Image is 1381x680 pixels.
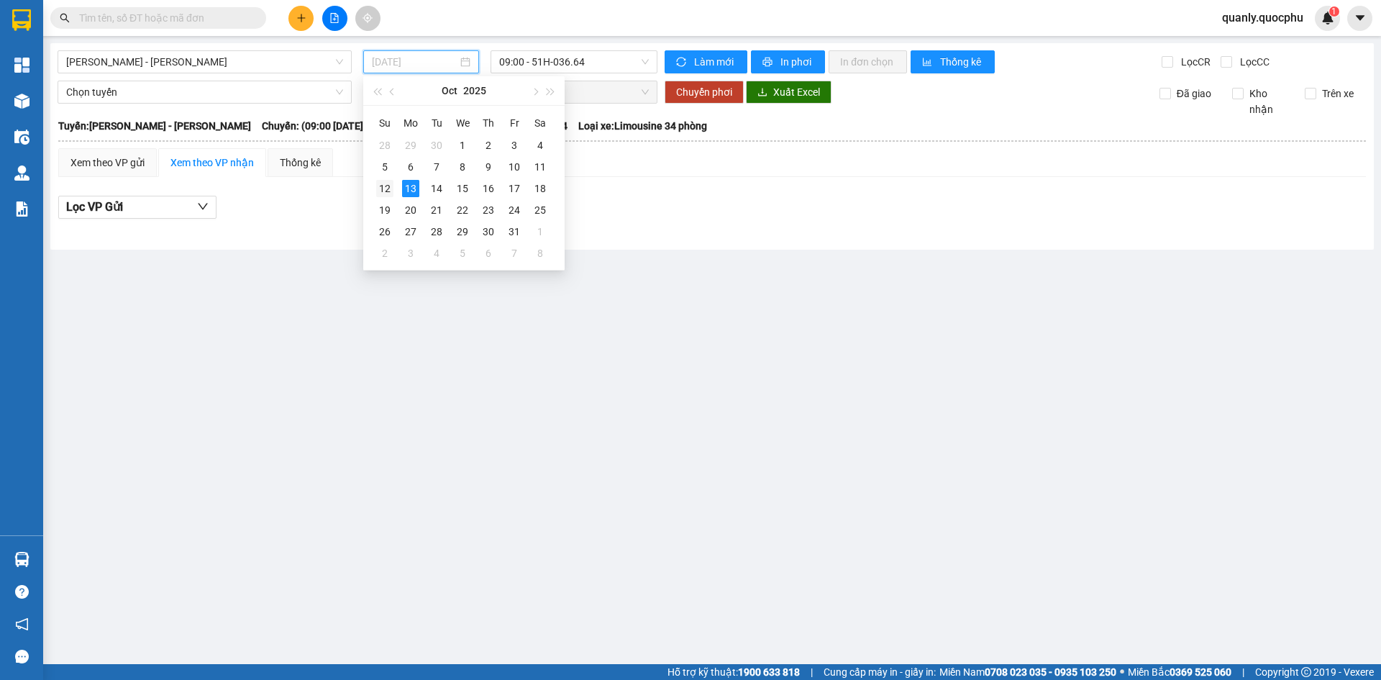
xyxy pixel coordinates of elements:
[170,155,254,171] div: Xem theo VP nhận
[372,221,398,242] td: 2025-10-26
[398,156,424,178] td: 2025-10-06
[454,158,471,176] div: 8
[424,156,450,178] td: 2025-10-07
[428,245,445,262] div: 4
[454,180,471,197] div: 15
[1128,664,1231,680] span: Miền Bắc
[424,242,450,264] td: 2025-11-04
[402,180,419,197] div: 13
[376,137,393,154] div: 28
[824,664,936,680] span: Cung cấp máy in - giấy in:
[66,198,123,216] span: Lọc VP Gửi
[14,201,29,217] img: solution-icon
[501,112,527,135] th: Fr
[475,156,501,178] td: 2025-10-09
[262,118,367,134] span: Chuyến: (09:00 [DATE])
[450,199,475,221] td: 2025-10-22
[480,245,497,262] div: 6
[480,158,497,176] div: 9
[532,201,549,219] div: 25
[911,50,995,73] button: bar-chartThống kê
[1242,664,1244,680] span: |
[1234,54,1272,70] span: Lọc CC
[527,199,553,221] td: 2025-10-25
[450,242,475,264] td: 2025-11-05
[475,135,501,156] td: 2025-10-02
[1244,86,1294,117] span: Kho nhận
[398,135,424,156] td: 2025-09-29
[15,585,29,599] span: question-circle
[1170,666,1231,678] strong: 0369 525 060
[450,135,475,156] td: 2025-10-01
[454,223,471,240] div: 29
[372,156,398,178] td: 2025-10-05
[296,13,306,23] span: plus
[578,118,707,134] span: Loại xe: Limousine 34 phòng
[480,223,497,240] div: 30
[480,201,497,219] div: 23
[527,112,553,135] th: Sa
[372,112,398,135] th: Su
[376,245,393,262] div: 2
[480,137,497,154] div: 2
[15,617,29,631] span: notification
[442,76,457,105] button: Oct
[454,137,471,154] div: 1
[424,135,450,156] td: 2025-09-30
[280,155,321,171] div: Thống kê
[372,135,398,156] td: 2025-09-28
[398,112,424,135] th: Mo
[527,178,553,199] td: 2025-10-18
[428,180,445,197] div: 14
[66,51,343,73] span: Phan Thiết - Vũng Tàu
[376,180,393,197] div: 12
[667,664,800,680] span: Hỗ trợ kỹ thuật:
[402,245,419,262] div: 3
[985,666,1116,678] strong: 0708 023 035 - 0935 103 250
[197,201,209,212] span: down
[428,158,445,176] div: 7
[501,221,527,242] td: 2025-10-31
[501,156,527,178] td: 2025-10-10
[70,155,145,171] div: Xem theo VP gửi
[450,178,475,199] td: 2025-10-15
[402,158,419,176] div: 6
[288,6,314,31] button: plus
[1347,6,1372,31] button: caret-down
[12,9,31,31] img: logo-vxr
[1354,12,1367,24] span: caret-down
[322,6,347,31] button: file-add
[402,137,419,154] div: 29
[424,199,450,221] td: 2025-10-21
[355,6,380,31] button: aim
[501,178,527,199] td: 2025-10-17
[1301,667,1311,677] span: copyright
[527,135,553,156] td: 2025-10-04
[450,112,475,135] th: We
[14,94,29,109] img: warehouse-icon
[1331,6,1336,17] span: 1
[1316,86,1359,101] span: Trên xe
[1171,86,1217,101] span: Đã giao
[14,58,29,73] img: dashboard-icon
[15,650,29,663] span: message
[506,158,523,176] div: 10
[372,54,457,70] input: 13/10/2025
[1175,54,1213,70] span: Lọc CR
[506,201,523,219] div: 24
[424,178,450,199] td: 2025-10-14
[372,199,398,221] td: 2025-10-19
[58,196,217,219] button: Lọc VP Gửi
[676,57,688,68] span: sync
[499,51,649,73] span: 09:00 - 51H-036.64
[475,178,501,199] td: 2025-10-16
[506,137,523,154] div: 3
[428,223,445,240] div: 28
[532,180,549,197] div: 18
[14,166,29,181] img: warehouse-icon
[402,223,419,240] div: 27
[424,221,450,242] td: 2025-10-28
[694,54,736,70] span: Làm mới
[751,50,825,73] button: printerIn phơi
[79,10,249,26] input: Tìm tên, số ĐT hoặc mã đơn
